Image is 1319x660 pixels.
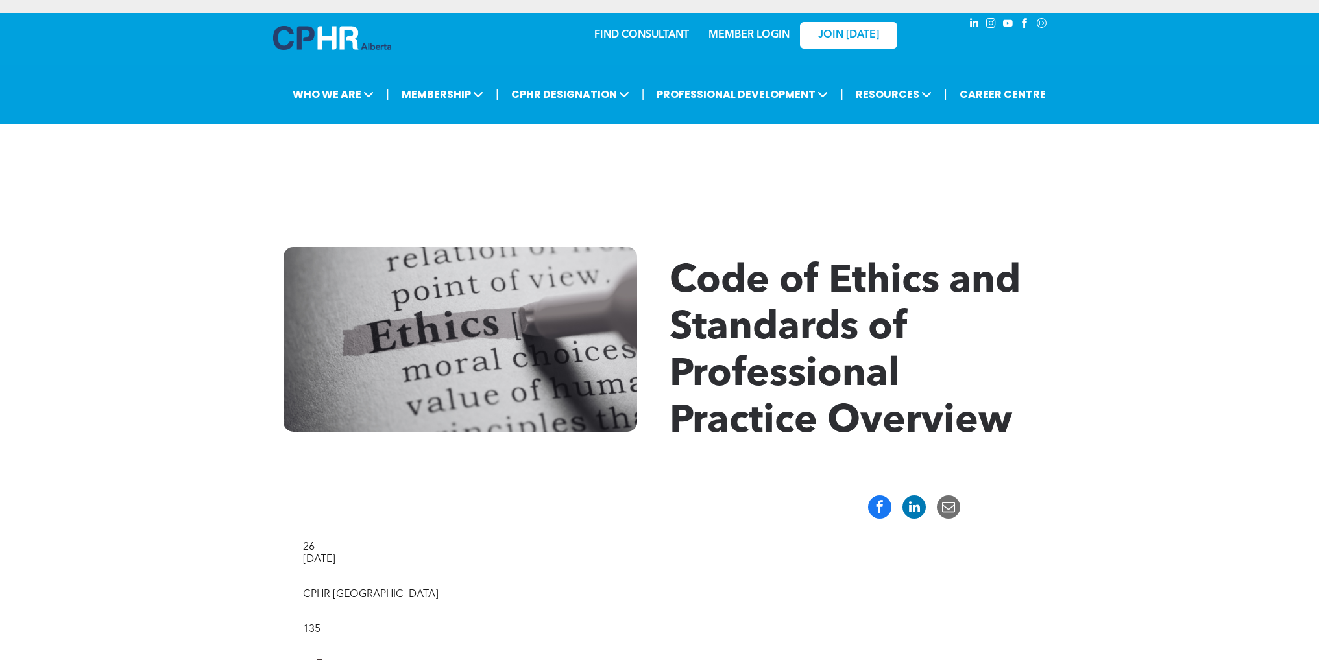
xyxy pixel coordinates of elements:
[303,589,1017,601] div: CPHR [GEOGRAPHIC_DATA]
[594,30,689,40] a: FIND CONSULTANT
[386,81,389,108] li: |
[967,16,982,34] a: linkedin
[670,263,1021,442] span: Code of Ethics and Standards of Professional Practice Overview
[708,30,790,40] a: MEMBER LOGIN
[398,82,487,106] span: MEMBERSHIP
[1035,16,1049,34] a: Social network
[1018,16,1032,34] a: facebook
[303,554,1017,566] div: [DATE]
[273,26,391,50] img: A blue and white logo for cp alberta
[818,29,879,41] span: JOIN [DATE]
[642,81,645,108] li: |
[840,81,843,108] li: |
[303,541,1017,554] div: 26
[956,82,1050,106] a: CAREER CENTRE
[800,22,897,49] a: JOIN [DATE]
[1001,16,1015,34] a: youtube
[289,82,378,106] span: WHO WE ARE
[852,82,936,106] span: RESOURCES
[507,82,633,106] span: CPHR DESIGNATION
[303,624,1017,636] div: 135
[984,16,998,34] a: instagram
[496,81,499,108] li: |
[944,81,947,108] li: |
[653,82,832,106] span: PROFESSIONAL DEVELOPMENT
